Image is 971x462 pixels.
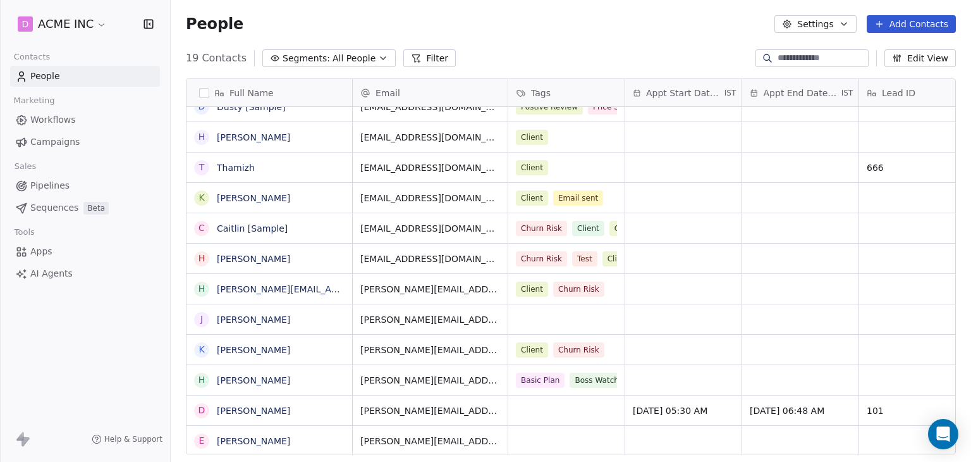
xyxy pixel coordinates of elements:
a: SequencesBeta [10,197,160,218]
a: [PERSON_NAME] [217,254,290,264]
span: [EMAIL_ADDRESS][DOMAIN_NAME] [360,131,500,144]
span: Tags [531,87,551,99]
span: Churn Risk [553,282,604,297]
button: DACME INC [15,13,109,35]
span: Client [572,221,604,236]
a: [PERSON_NAME] [217,375,290,385]
span: Client [609,221,642,236]
span: Full Name [229,87,274,99]
span: Appt Start Date/Time [646,87,722,99]
button: Settings [774,15,856,33]
span: Basic Plan [516,373,565,388]
span: D [22,18,29,30]
span: Contacts [8,47,56,66]
span: Campaigns [30,135,80,149]
div: C [198,222,205,235]
span: [PERSON_NAME][EMAIL_ADDRESS][PERSON_NAME][DOMAIN_NAME] [360,313,500,326]
span: Postive Review [516,99,583,115]
a: Campaigns [10,132,160,153]
span: Churn Risk [516,251,567,266]
span: [PERSON_NAME][EMAIL_ADDRESS][DOMAIN_NAME] [360,283,500,296]
a: [PERSON_NAME] [217,132,290,142]
div: K [198,191,204,204]
div: Tags [508,79,625,106]
div: H [198,252,205,265]
span: Price Sensitive [588,99,654,115]
span: [PERSON_NAME][EMAIL_ADDRESS][DOMAIN_NAME] [360,404,500,417]
a: [PERSON_NAME] [217,436,290,446]
div: E [199,434,205,447]
span: Sequences [30,201,78,215]
a: [PERSON_NAME] [217,345,290,355]
span: Boss Watching [570,373,635,388]
div: H [198,130,205,144]
span: [PERSON_NAME][EMAIL_ADDRESS][DOMAIN_NAME] [360,374,500,387]
div: D [198,100,205,113]
a: Dusty [Sample] [217,102,286,112]
div: Open Intercom Messenger [928,419,958,449]
a: Pipelines [10,175,160,196]
span: Workflows [30,113,76,127]
span: Client [602,251,635,266]
button: Filter [403,49,456,67]
div: Appt End Date/TimeIST [742,79,858,106]
span: 666 [867,161,968,174]
a: [PERSON_NAME] [217,193,290,203]
a: Apps [10,241,160,262]
span: Churn Risk [553,342,604,358]
a: AI Agents [10,263,160,284]
span: Email sent [553,190,603,206]
button: Edit View [884,49,956,67]
span: Pipelines [30,179,70,192]
a: People [10,66,160,87]
span: [DATE] 06:48 AM [750,404,851,417]
span: Client [516,190,548,206]
a: Help & Support [92,434,162,444]
a: [PERSON_NAME] [217,315,290,325]
span: 101 [867,404,968,417]
span: People [186,15,243,34]
span: AI Agents [30,267,73,280]
a: [PERSON_NAME][EMAIL_ADDRESS][DOMAIN_NAME] [217,284,445,294]
div: h [198,282,205,296]
span: Email [376,87,400,99]
div: grid [186,107,353,455]
div: H [198,373,205,387]
span: [PERSON_NAME][EMAIL_ADDRESS][DOMAIN_NAME] [360,344,500,356]
span: Client [516,342,548,358]
span: [PERSON_NAME][EMAIL_ADDRESS][DOMAIN_NAME] [360,435,500,447]
span: Appt End Date/Time [764,87,839,99]
a: Thamizh [217,163,255,173]
div: D [198,404,205,417]
span: Client [516,160,548,175]
span: Client [516,282,548,297]
div: T [199,161,205,174]
div: J [200,313,203,326]
span: IST [724,88,736,98]
span: [EMAIL_ADDRESS][DOMAIN_NAME] [360,101,500,113]
span: Client [516,130,548,145]
div: K [198,343,204,356]
span: Tools [9,223,40,242]
span: [EMAIL_ADDRESS][DOMAIN_NAME] [360,222,500,235]
a: Workflows [10,109,160,130]
span: [DATE] 05:30 AM [633,404,734,417]
span: Lead ID [882,87,915,99]
span: People [30,70,60,83]
span: ACME INC [38,16,94,32]
span: IST [841,88,853,98]
span: [EMAIL_ADDRESS][DOMAIN_NAME] [360,253,500,265]
span: Marketing [8,91,60,110]
span: Test [572,251,597,266]
span: Sales [9,157,42,176]
a: Caitlin [Sample] [217,223,288,234]
a: [PERSON_NAME] [217,406,290,416]
div: Appt Start Date/TimeIST [625,79,742,106]
div: Email [353,79,508,106]
span: [EMAIL_ADDRESS][DOMAIN_NAME] [360,161,500,174]
span: All People [333,52,376,65]
span: [EMAIL_ADDRESS][DOMAIN_NAME] [360,192,500,204]
span: Apps [30,245,52,258]
span: Segments: [283,52,330,65]
div: Full Name [186,79,352,106]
